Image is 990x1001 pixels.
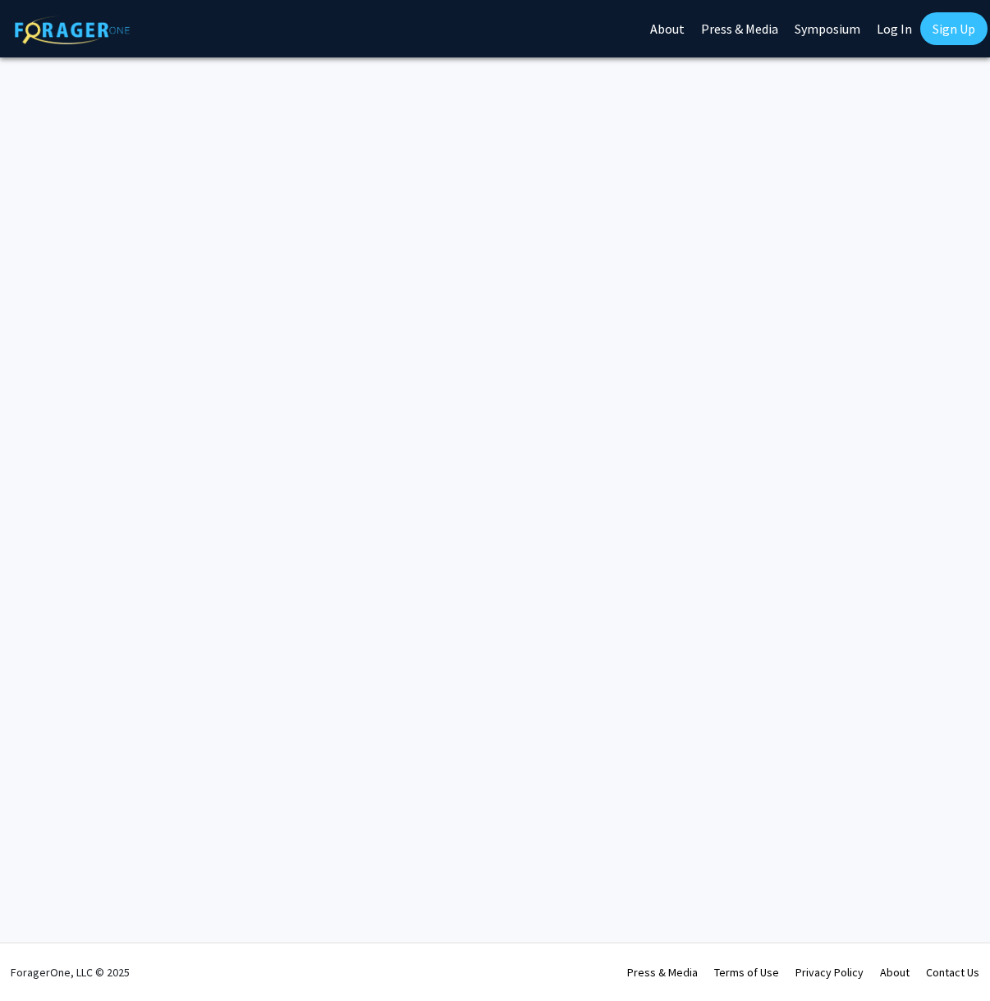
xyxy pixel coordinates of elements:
a: Sign Up [920,12,988,45]
img: ForagerOne Logo [15,16,130,44]
a: Contact Us [926,965,979,980]
a: Press & Media [627,965,698,980]
a: Terms of Use [714,965,779,980]
div: ForagerOne, LLC © 2025 [11,944,130,1001]
a: Privacy Policy [795,965,864,980]
a: About [880,965,910,980]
